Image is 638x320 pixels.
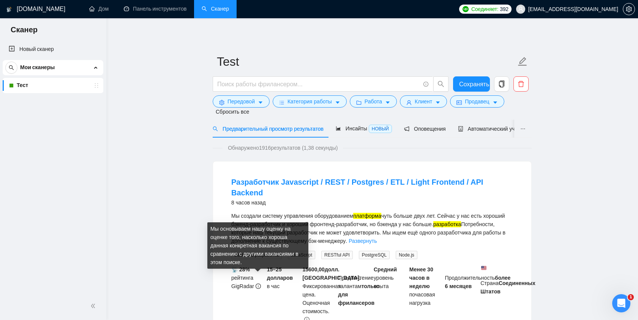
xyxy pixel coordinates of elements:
[465,98,489,105] font: Продавец
[89,6,109,12] a: домДом
[228,145,259,151] font: Обнаружено
[17,78,89,93] a: Тест
[349,238,377,244] a: Расширять
[414,126,446,132] font: Оповещения
[9,42,97,57] a: Новый сканер
[20,64,55,71] font: Мои сканеры
[528,6,618,13] font: [EMAIL_ADDRESS][DOMAIN_NAME]
[346,238,347,244] font: .
[90,302,98,310] span: двойной левый
[231,213,353,219] font: Мы создали систему управления оборудованием
[124,6,186,12] a: приборная панельПанель инструментов
[6,3,12,16] img: логотип
[219,100,224,105] span: параметр
[231,275,254,289] font: рейтинга GigRadar
[480,280,535,295] font: Соединенных Штатов
[349,238,377,244] font: Развернуть
[450,95,504,108] button: Удостоверение личностиПродавецкурсор вниз
[338,283,379,306] font: только для фрилансеров
[362,252,387,258] font: PostgreSQL
[459,81,489,87] font: Сохранять
[303,300,330,314] font: Оценочная стоимость.
[350,95,397,108] button: папкаРаботакурсор вниз
[423,82,428,87] span: инфо-круг
[3,42,103,57] li: Новый сканер
[338,275,373,289] font: Предпочтение талантам
[231,221,505,244] font: Потребности, которые наш текущий разработчик не может удовлетворить. Мы ищем ещё одного разработч...
[353,213,381,219] font: платформа
[435,100,441,105] span: курсор вниз
[302,145,338,151] font: (1,38 секунды)
[11,25,38,34] font: Сканер
[404,126,409,131] span: уведомление
[258,100,263,105] span: курсор вниз
[3,60,103,93] li: Мои сканеры
[513,76,529,92] button: удалить
[213,126,218,131] span: поиск
[372,126,389,131] font: НОВЫЙ
[217,52,516,71] input: Имя сканера...
[17,6,65,12] font: [DOMAIN_NAME]
[520,126,526,131] span: многоточие
[623,3,635,15] button: параметр
[400,95,447,108] button: пользовательКлиенткурсор вниз
[5,62,17,74] button: поиск
[303,266,361,281] font: долл. [GEOGRAPHIC_DATA].
[324,252,350,258] font: RESTful API
[433,76,448,92] button: поиск
[231,178,483,197] a: Разработчик Javascript / REST / Postgres / ETL / Light Frontend / API Backend
[273,95,347,108] button: барыКатегория работыкурсор вниз
[493,100,498,105] span: курсор вниз
[481,265,486,271] img: 🇺🇸
[267,283,280,289] font: в час
[385,100,390,105] span: курсор вниз
[256,284,261,289] span: инфо-круг
[374,266,397,272] font: Средний
[453,76,490,92] button: Сохранять
[336,126,341,131] span: диаграмма с областями
[623,6,635,12] a: параметр
[6,65,17,70] span: поиск
[217,79,420,89] input: Поиск работы фрилансером...
[463,6,469,12] img: upwork-logo.png
[365,98,382,105] font: Работа
[612,294,630,312] iframe: Интерком-чат в режиме реального времени
[480,280,499,286] font: Страна
[271,145,300,151] font: результатов
[346,125,367,131] font: Инсайты
[93,82,99,89] span: держатель
[415,98,432,105] font: Клиент
[409,266,433,289] font: Менее 30 часов в неделю
[227,98,255,105] font: Передовой
[202,6,229,12] a: поискСканер
[623,6,635,12] span: параметр
[303,283,341,298] font: Фиксированная цена.
[216,109,249,115] font: Сбросить все
[287,98,332,105] font: Категория работы
[231,200,266,206] font: 8 часов назад
[456,100,462,105] span: Удостоверение личности
[434,81,448,87] span: поиск
[335,100,340,105] span: курсор вниз
[500,6,508,12] font: 392
[356,100,362,105] span: папка
[210,226,298,265] font: Мы основываем нашу оценку на оценке того, насколько хороша данная конкретная вакансия по сравнени...
[494,76,509,92] button: копия
[399,252,414,258] font: Node.js
[259,145,271,151] font: 1916
[409,291,435,306] font: почасовая нагрузка
[374,275,394,289] font: уровень опыта
[494,81,509,87] span: копия
[279,100,284,105] span: бары
[303,266,325,272] font: 15600,00
[468,126,549,132] font: Автоматический участник торгов
[471,6,498,12] font: Соединяет:
[433,221,461,227] font: разработка
[518,6,523,12] span: пользователь
[458,126,463,131] span: робот
[514,81,528,87] span: удалить
[223,126,324,132] font: Предварительный просмотр результатов
[213,95,270,108] button: параметрПередовойкурсор вниз
[514,120,532,138] button: многоточие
